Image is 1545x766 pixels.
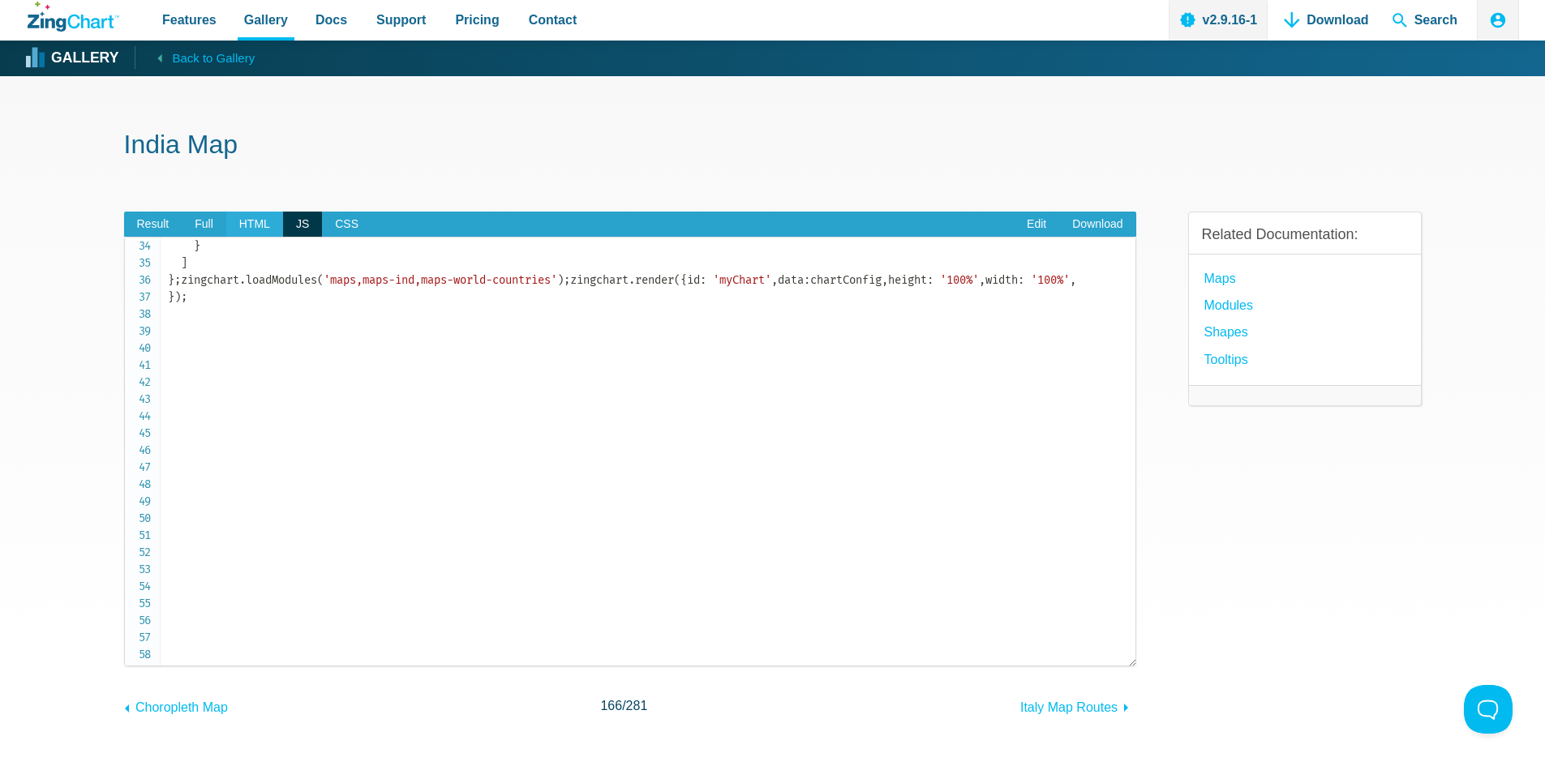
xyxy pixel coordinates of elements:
span: render [635,273,674,287]
span: : [804,273,810,287]
span: , [771,273,778,287]
a: Italy Map Routes [1020,692,1136,718]
span: 166 [600,699,622,713]
span: Back to Gallery [172,48,255,69]
span: Pricing [455,9,499,31]
span: ; [181,290,187,304]
a: Maps [1204,267,1236,289]
span: Contact [529,9,577,31]
span: Result [124,212,182,238]
span: HTML [226,212,283,238]
a: ZingChart Logo. Click to return to the homepage [28,2,119,32]
span: , [1070,273,1076,287]
span: Full [182,212,226,238]
a: Shapes [1204,321,1248,343]
a: Edit [1014,212,1059,238]
span: ( [317,273,324,287]
a: Gallery [28,46,118,71]
a: Choropleth Map [124,692,228,718]
span: 'myChart' [713,273,771,287]
span: / [600,695,647,717]
span: , [979,273,985,287]
strong: Gallery [51,51,118,66]
h3: Related Documentation: [1202,225,1408,244]
span: ; [564,273,570,287]
span: JS [283,212,322,238]
span: '100%' [1031,273,1070,287]
span: '100%' [940,273,979,287]
span: } [194,239,200,253]
span: } [168,290,174,304]
span: . [239,273,246,287]
span: ) [557,273,564,287]
h1: India Map [124,128,1422,165]
span: : [700,273,706,287]
span: } [168,273,174,287]
span: Features [162,9,217,31]
span: . [629,273,635,287]
span: ) [174,290,181,304]
span: Gallery [244,9,288,31]
a: modules [1204,294,1253,316]
iframe: Toggle Customer Support [1464,685,1513,734]
a: Download [1059,212,1135,238]
span: , [882,273,888,287]
span: ( [674,273,680,287]
span: { [680,273,687,287]
span: ; [174,273,181,287]
span: 281 [626,699,648,713]
span: Docs [315,9,347,31]
span: : [1018,273,1024,287]
span: Support [376,9,426,31]
span: loadModules [246,273,317,287]
span: Choropleth Map [135,700,228,714]
span: ] [181,256,187,270]
a: Back to Gallery [135,46,255,69]
span: : [927,273,933,287]
span: 'maps,maps-ind,maps-world-countries' [324,273,557,287]
span: Italy Map Routes [1020,700,1118,714]
span: CSS [322,212,371,238]
a: Tooltips [1204,349,1248,370]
